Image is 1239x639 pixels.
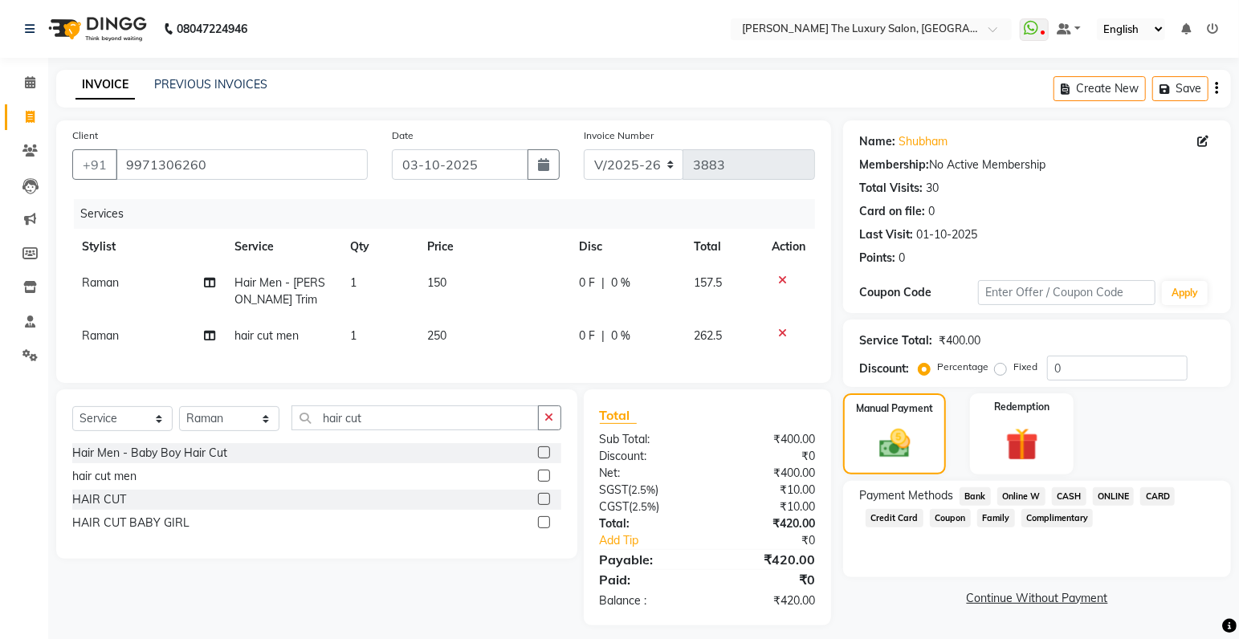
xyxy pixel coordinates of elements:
[350,275,357,290] span: 1
[600,407,637,424] span: Total
[939,332,980,349] div: ₹400.00
[588,532,728,549] a: Add Tip
[1152,76,1208,101] button: Save
[937,360,988,374] label: Percentage
[82,275,119,290] span: Raman
[707,465,827,482] div: ₹400.00
[762,229,815,265] th: Action
[579,275,595,291] span: 0 F
[859,157,1215,173] div: No Active Membership
[1140,487,1175,506] span: CARD
[350,328,357,343] span: 1
[72,445,227,462] div: Hair Men - Baby Boy Hair Cut
[611,328,630,344] span: 0 %
[600,499,630,514] span: CGST
[707,550,827,569] div: ₹420.00
[1093,487,1135,506] span: ONLINE
[584,128,654,143] label: Invoice Number
[997,487,1045,506] span: Online W
[340,229,418,265] th: Qty
[74,199,827,229] div: Services
[82,328,119,343] span: Raman
[707,448,827,465] div: ₹0
[72,515,190,531] div: HAIR CUT BABY GIRL
[856,401,933,416] label: Manual Payment
[392,128,414,143] label: Date
[694,275,722,290] span: 157.5
[418,229,569,265] th: Price
[1013,360,1037,374] label: Fixed
[41,6,151,51] img: logo
[859,360,909,377] div: Discount:
[601,275,605,291] span: |
[72,229,225,265] th: Stylist
[1021,509,1094,527] span: Complimentary
[707,499,827,515] div: ₹10.00
[1054,76,1146,101] button: Create New
[1052,487,1086,506] span: CASH
[72,491,126,508] div: HAIR CUT
[600,482,629,497] span: SGST
[899,250,905,267] div: 0
[728,532,827,549] div: ₹0
[960,487,991,506] span: Bank
[588,550,707,569] div: Payable:
[930,509,971,527] span: Coupon
[899,133,948,150] a: Shubham
[291,405,539,430] input: Search or Scan
[859,226,913,243] div: Last Visit:
[707,431,827,448] div: ₹400.00
[177,6,247,51] b: 08047224946
[588,515,707,532] div: Total:
[859,487,953,504] span: Payment Methods
[707,592,827,609] div: ₹420.00
[225,229,340,265] th: Service
[72,468,137,485] div: hair cut men
[866,509,923,527] span: Credit Card
[859,133,895,150] div: Name:
[588,592,707,609] div: Balance :
[684,229,762,265] th: Total
[154,77,267,92] a: PREVIOUS INVOICES
[707,482,827,499] div: ₹10.00
[926,180,939,197] div: 30
[707,515,827,532] div: ₹420.00
[870,425,920,462] img: _cash.svg
[916,226,977,243] div: 01-10-2025
[427,275,446,290] span: 150
[427,328,446,343] span: 250
[75,71,135,100] a: INVOICE
[234,328,299,343] span: hair cut men
[633,500,657,513] span: 2.5%
[601,328,605,344] span: |
[859,250,895,267] div: Points:
[588,431,707,448] div: Sub Total:
[994,400,1049,414] label: Redemption
[859,203,925,220] div: Card on file:
[632,483,656,496] span: 2.5%
[859,157,929,173] div: Membership:
[234,275,325,307] span: Hair Men - [PERSON_NAME] Trim
[707,570,827,589] div: ₹0
[977,509,1015,527] span: Family
[611,275,630,291] span: 0 %
[996,424,1049,465] img: _gift.svg
[928,203,935,220] div: 0
[579,328,595,344] span: 0 F
[72,149,117,180] button: +91
[694,328,722,343] span: 262.5
[1162,281,1208,305] button: Apply
[978,280,1155,305] input: Enter Offer / Coupon Code
[588,465,707,482] div: Net:
[859,332,932,349] div: Service Total:
[588,482,707,499] div: ( )
[72,128,98,143] label: Client
[859,180,923,197] div: Total Visits:
[588,448,707,465] div: Discount:
[588,499,707,515] div: ( )
[846,590,1228,607] a: Continue Without Payment
[588,570,707,589] div: Paid:
[116,149,368,180] input: Search by Name/Mobile/Email/Code
[859,284,978,301] div: Coupon Code
[569,229,684,265] th: Disc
